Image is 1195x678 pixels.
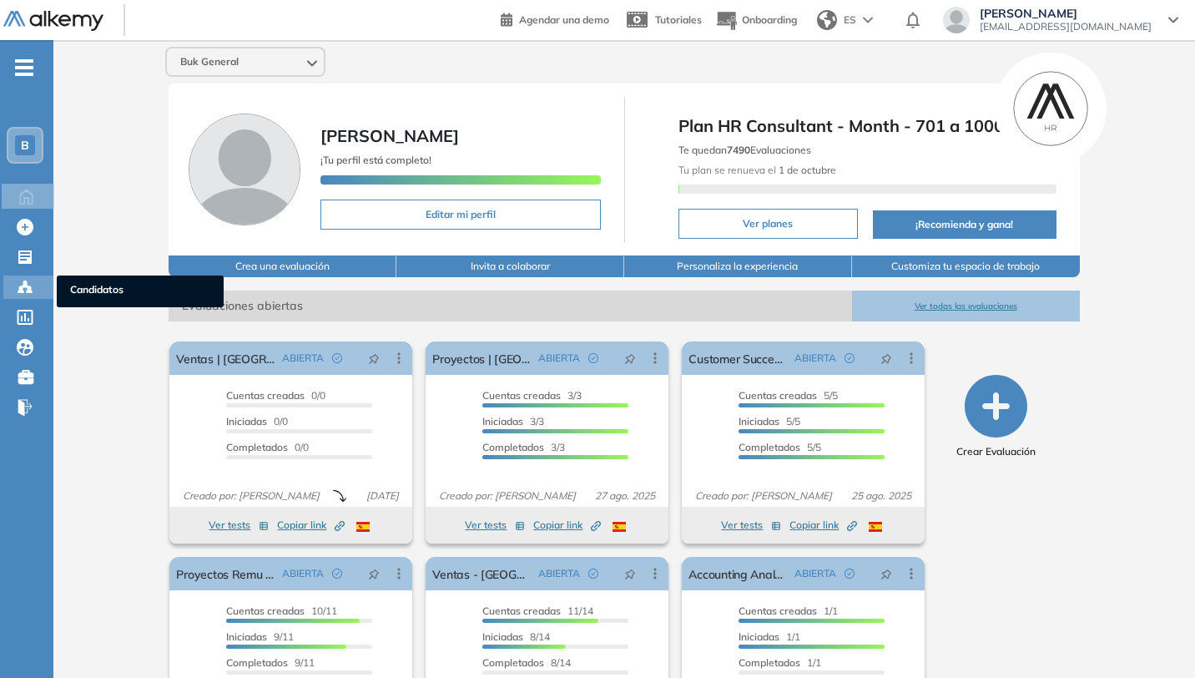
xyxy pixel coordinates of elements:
a: Accounting Analyst [688,557,788,590]
img: ESP [869,522,882,532]
span: 27 ago. 2025 [588,488,662,503]
a: Ventas | [GEOGRAPHIC_DATA] (Nuevo) [176,342,275,375]
span: Evaluaciones abiertas [169,291,851,321]
button: Copiar link [789,515,857,535]
span: Completados [739,441,800,453]
span: Iniciadas [739,630,779,643]
button: pushpin [868,345,905,372]
span: 3/3 [482,415,544,428]
a: Agendar una demo [501,8,609,28]
button: Copiar link [277,515,345,535]
button: Editar mi perfil [320,200,600,230]
button: pushpin [868,560,905,587]
span: Iniciadas [226,630,267,643]
a: Customer Succes Lead [688,342,788,375]
span: ABIERTA [794,566,836,581]
button: Customiza tu espacio de trabajo [852,256,1080,277]
span: [PERSON_NAME] [320,125,459,146]
span: 10/11 [226,605,337,617]
span: 3/3 [482,441,565,453]
span: Completados [226,656,288,669]
span: ABIERTA [794,351,836,366]
span: Iniciadas [482,630,523,643]
span: [EMAIL_ADDRESS][DOMAIN_NAME] [980,20,1152,33]
span: check-circle [845,353,855,363]
span: 5/5 [739,389,838,402]
button: Copiar link [533,515,601,535]
span: pushpin [880,352,892,365]
span: 9/11 [226,630,294,643]
span: Creado por: [PERSON_NAME] [176,488,326,503]
a: Proyectos Remu - CL [176,557,275,590]
span: ¡Tu perfil está completo! [320,154,431,166]
a: Ventas - [GEOGRAPHIC_DATA] [432,557,532,590]
button: pushpin [612,560,648,587]
span: 8/14 [482,630,550,643]
span: ABIERTA [282,566,324,581]
span: Agendar una demo [519,13,609,26]
span: Iniciadas [482,415,523,428]
span: Cuentas creadas [482,389,561,402]
a: Proyectos | [GEOGRAPHIC_DATA] (Nueva) [432,342,532,375]
button: Ver planes [678,209,859,239]
span: [PERSON_NAME] [980,7,1152,20]
span: ABIERTA [538,566,580,581]
span: 5/5 [739,441,821,453]
button: Ver tests [209,515,269,535]
img: Foto de perfil [189,114,300,225]
span: Te quedan Evaluaciones [678,144,811,156]
span: 1/1 [739,656,821,669]
span: 0/0 [226,441,309,453]
button: Crea una evaluación [169,256,396,277]
span: B [21,139,29,152]
span: 1/1 [739,630,800,643]
span: [DATE] [360,488,406,503]
span: 9/11 [226,656,315,669]
span: check-circle [588,569,598,579]
span: Cuentas creadas [226,605,305,617]
span: ES [844,13,856,28]
i: - [15,66,33,69]
button: Ver tests [465,515,525,535]
span: 1/1 [739,605,838,617]
button: ¡Recomienda y gana! [873,210,1056,239]
button: Invita a colaborar [396,256,624,277]
span: Completados [739,656,800,669]
button: Onboarding [715,3,797,38]
span: Completados [482,656,544,669]
span: Cuentas creadas [226,389,305,402]
span: Cuentas creadas [482,605,561,617]
span: Tutoriales [655,13,702,26]
span: check-circle [588,353,598,363]
span: pushpin [624,567,636,580]
span: Candidatos [70,282,210,301]
span: Creado por: [PERSON_NAME] [432,488,582,503]
span: Iniciadas [226,415,267,428]
span: pushpin [368,352,380,365]
img: world [817,10,837,30]
b: 1 de octubre [776,164,836,176]
button: Personaliza la experiencia [624,256,852,277]
span: Completados [482,441,544,453]
span: pushpin [624,352,636,365]
span: check-circle [332,569,342,579]
span: 8/14 [482,656,571,669]
span: check-circle [332,353,342,363]
span: Copiar link [789,518,857,533]
span: Cuentas creadas [739,389,817,402]
img: Logo [3,11,103,32]
button: pushpin [355,345,392,372]
span: Creado por: [PERSON_NAME] [688,488,839,503]
span: 0/0 [226,389,325,402]
span: pushpin [368,567,380,580]
button: pushpin [355,560,392,587]
span: 3/3 [482,389,582,402]
button: pushpin [612,345,648,372]
span: 5/5 [739,415,800,428]
span: Copiar link [277,518,345,533]
span: Plan HR Consultant - Month - 701 a 1000 [678,114,1056,139]
img: ESP [356,522,370,532]
span: Tu plan se renueva el [678,164,836,176]
button: Crear Evaluación [956,375,1036,459]
span: 0/0 [226,415,288,428]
